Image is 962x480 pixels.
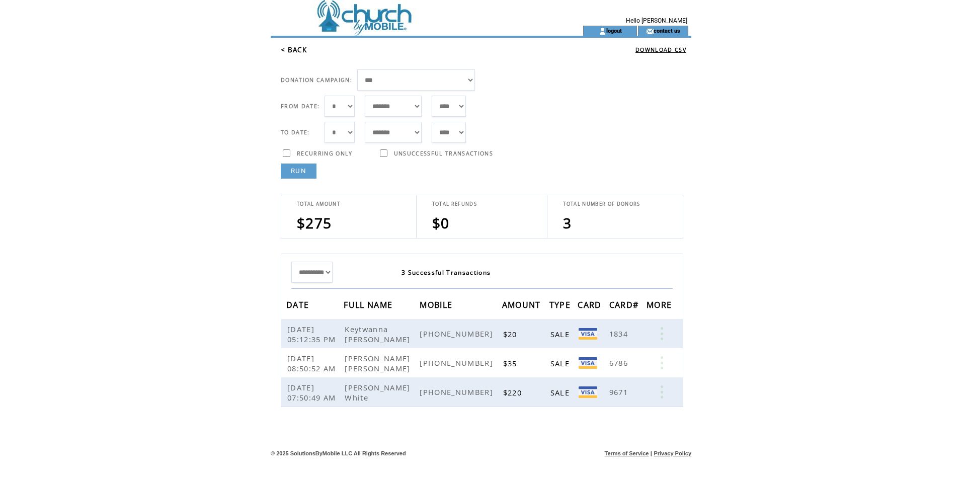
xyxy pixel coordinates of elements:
span: MORE [647,297,674,315]
span: RECURRING ONLY [297,150,353,157]
img: Visa [579,357,597,369]
span: © 2025 SolutionsByMobile LLC All Rights Reserved [271,450,406,456]
a: DATE [286,301,311,307]
span: MOBILE [420,297,455,315]
a: RUN [281,164,316,179]
span: $275 [297,213,332,232]
img: VISA [579,386,597,398]
span: 3 [563,213,572,232]
span: DATE [286,297,311,315]
span: [PHONE_NUMBER] [420,387,496,397]
span: 6786 [609,358,630,368]
span: [DATE] 08:50:52 AM [287,353,339,373]
span: 3 Successful Transactions [402,268,491,277]
span: [PERSON_NAME] [PERSON_NAME] [345,353,413,373]
span: [DATE] 05:12:35 PM [287,324,339,344]
span: [PERSON_NAME] White [345,382,410,403]
span: Hello [PERSON_NAME] [626,17,687,24]
span: UNSUCCESSFUL TRANSACTIONS [394,150,493,157]
span: CARD# [609,297,642,315]
span: TYPE [549,297,573,315]
span: DONATION CAMPAIGN: [281,76,352,84]
span: SALE [550,329,572,339]
a: CARD [578,301,604,307]
span: TOTAL REFUNDS [432,201,477,207]
a: MOBILE [420,301,455,307]
img: Visa [579,328,597,340]
a: logout [606,27,622,34]
a: Privacy Policy [654,450,691,456]
span: TOTAL NUMBER OF DONORS [563,201,640,207]
span: | [651,450,652,456]
span: FULL NAME [344,297,395,315]
span: $35 [503,358,520,368]
a: CARD# [609,301,642,307]
a: < BACK [281,45,307,54]
span: SALE [550,358,572,368]
img: contact_us_icon.gif [646,27,654,35]
a: contact us [654,27,680,34]
a: TYPE [549,301,573,307]
a: DOWNLOAD CSV [635,46,686,53]
span: [PHONE_NUMBER] [420,329,496,339]
span: AMOUNT [502,297,543,315]
span: Keytwanna [PERSON_NAME] [345,324,413,344]
span: SALE [550,387,572,397]
span: $0 [432,213,450,232]
span: FROM DATE: [281,103,319,110]
span: 1834 [609,329,630,339]
span: CARD [578,297,604,315]
img: account_icon.gif [599,27,606,35]
a: Terms of Service [605,450,649,456]
a: AMOUNT [502,301,543,307]
span: $220 [503,387,524,397]
a: FULL NAME [344,301,395,307]
span: 9671 [609,387,630,397]
span: $20 [503,329,520,339]
span: [DATE] 07:50:49 AM [287,382,339,403]
span: TO DATE: [281,129,310,136]
span: [PHONE_NUMBER] [420,358,496,368]
span: TOTAL AMOUNT [297,201,340,207]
